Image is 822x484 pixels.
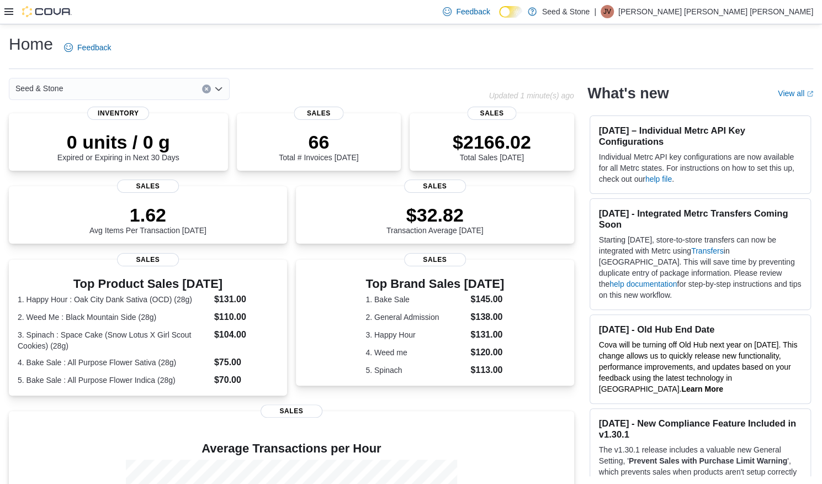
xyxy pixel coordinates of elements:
[470,311,504,324] dd: $138.00
[18,442,565,455] h4: Average Transactions per Hour
[404,253,466,266] span: Sales
[18,312,210,323] dt: 2. Weed Me : Black Mountain Side (28g)
[618,5,813,18] p: [PERSON_NAME] [PERSON_NAME] [PERSON_NAME]
[807,91,813,97] svg: External link
[15,82,63,95] span: Seed & Stone
[599,125,802,147] h3: [DATE] – Individual Metrc API Key Configurations
[60,36,115,59] a: Feedback
[691,246,724,255] a: Transfers
[57,131,179,153] p: 0 units / 0 g
[470,293,504,306] dd: $145.00
[599,340,798,393] span: Cova will be turning off Old Hub next year on [DATE]. This change allows us to quickly release ne...
[470,346,504,359] dd: $120.00
[18,277,278,291] h3: Top Product Sales [DATE]
[499,6,522,18] input: Dark Mode
[599,208,802,230] h3: [DATE] - Integrated Metrc Transfers Coming Soon
[214,311,278,324] dd: $110.00
[778,89,813,98] a: View allExternal link
[365,329,466,340] dt: 3. Happy Hour
[438,1,494,23] a: Feedback
[404,180,466,193] span: Sales
[453,131,531,153] p: $2166.02
[599,418,802,440] h3: [DATE] - New Compliance Feature Included in v1.30.1
[22,6,72,17] img: Cova
[87,107,149,120] span: Inventory
[453,131,531,162] div: Total Sales [DATE]
[261,404,322,418] span: Sales
[542,5,590,18] p: Seed & Stone
[214,293,278,306] dd: $131.00
[294,107,343,120] span: Sales
[18,375,210,386] dt: 5. Bake Sale : All Purpose Flower Indica (28g)
[77,42,111,53] span: Feedback
[18,329,210,351] dt: 3. Spinach : Space Cake (Snow Lotus X Girl Scout Cookies) (28g)
[279,131,358,162] div: Total # Invoices [DATE]
[18,357,210,368] dt: 4. Bake Sale : All Purpose Flower Sativa (28g)
[609,280,677,288] a: help documentation
[279,131,358,153] p: 66
[489,91,574,100] p: Updated 1 minute(s) ago
[603,5,611,18] span: JV
[470,364,504,377] dd: $113.00
[18,294,210,305] dt: 1. Happy Hour : Oak City Dank Sativa (OCD) (28g)
[681,385,723,393] a: Learn More
[57,131,179,162] div: Expired or Expiring in Next 30 Days
[202,85,211,93] button: Clear input
[365,312,466,323] dt: 2. General Admission
[386,204,484,235] div: Transaction Average [DATE]
[629,456,787,465] strong: Prevent Sales with Purchase Limit Warning
[587,85,669,102] h2: What's new
[214,328,278,341] dd: $104.00
[599,151,802,185] p: Individual Metrc API key configurations are now available for all Metrc states. For instructions ...
[214,356,278,369] dd: $75.00
[365,277,504,291] h3: Top Brand Sales [DATE]
[365,294,466,305] dt: 1. Bake Sale
[89,204,206,235] div: Avg Items Per Transaction [DATE]
[89,204,206,226] p: 1.62
[467,107,516,120] span: Sales
[470,328,504,341] dd: $131.00
[365,365,466,376] dt: 5. Spinach
[214,373,278,387] dd: $70.00
[117,253,179,266] span: Sales
[9,33,53,55] h1: Home
[601,5,614,18] div: Joao Victor Marques Pacheco
[645,175,672,183] a: help file
[599,324,802,335] h3: [DATE] - Old Hub End Date
[365,347,466,358] dt: 4. Weed me
[214,85,223,93] button: Open list of options
[386,204,484,226] p: $32.82
[117,180,179,193] span: Sales
[599,234,802,301] p: Starting [DATE], store-to-store transfers can now be integrated with Metrc using in [GEOGRAPHIC_D...
[594,5,596,18] p: |
[456,6,490,17] span: Feedback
